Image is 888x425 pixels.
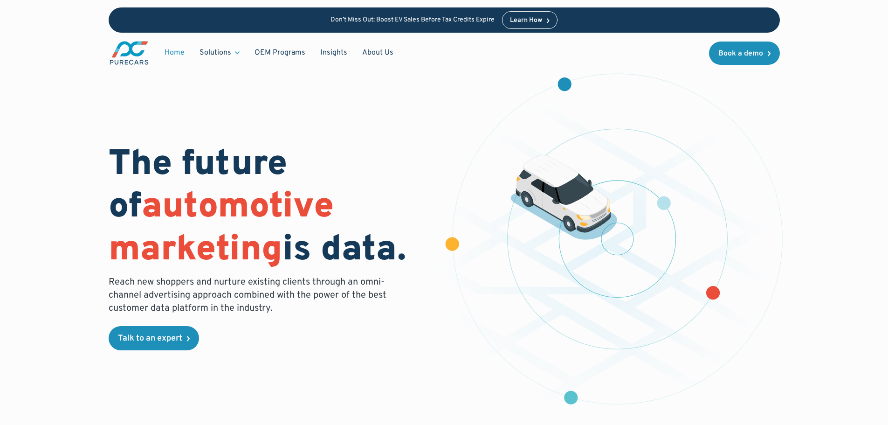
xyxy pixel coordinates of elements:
p: Don’t Miss Out: Boost EV Sales Before Tax Credits Expire [330,16,495,24]
p: Reach new shoppers and nurture existing clients through an omni-channel advertising approach comb... [109,276,392,315]
img: illustration of a vehicle [510,155,618,240]
a: Learn How [502,11,558,29]
div: Talk to an expert [118,334,182,343]
h1: The future of is data. [109,144,433,272]
a: main [109,40,150,66]
a: About Us [355,44,401,62]
div: Learn How [510,17,542,24]
a: OEM Programs [247,44,313,62]
div: Solutions [192,44,247,62]
a: Book a demo [709,42,780,65]
img: purecars logo [109,40,150,66]
div: Book a demo [718,50,763,57]
div: Solutions [200,48,231,58]
a: Talk to an expert [109,326,199,350]
a: Insights [313,44,355,62]
a: Home [157,44,192,62]
span: automotive marketing [109,185,334,272]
